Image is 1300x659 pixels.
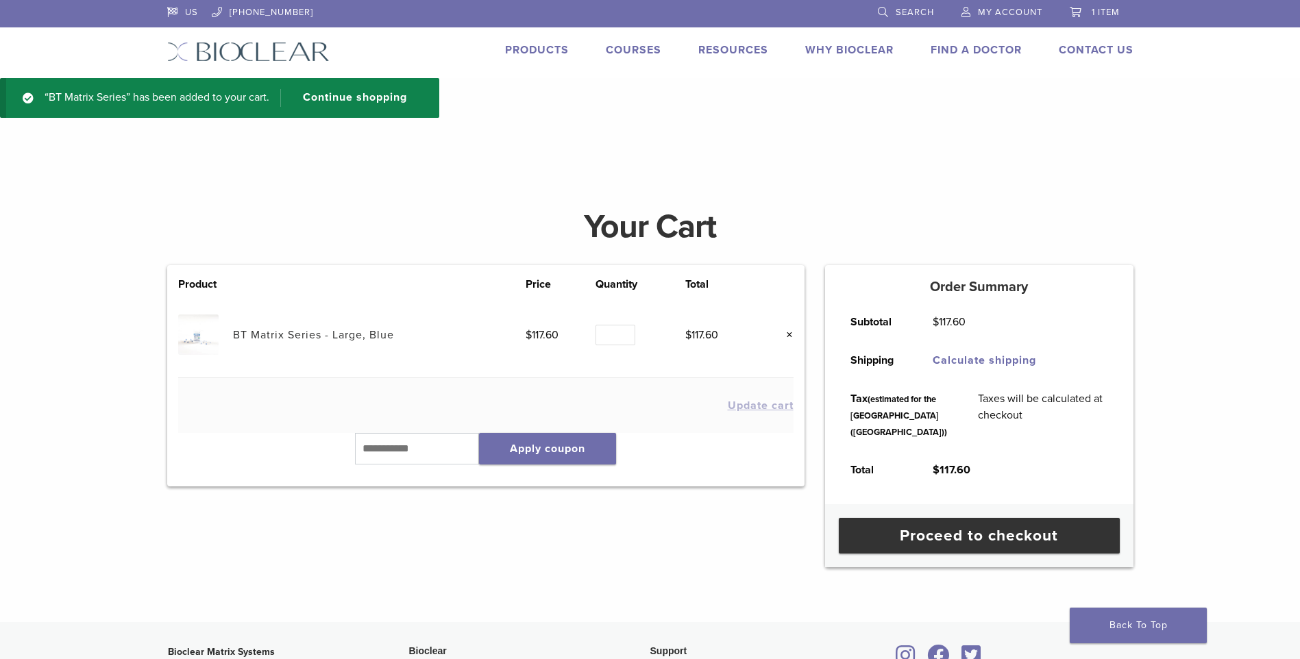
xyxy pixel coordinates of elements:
[933,315,939,329] span: $
[835,341,918,380] th: Shipping
[526,276,596,293] th: Price
[896,7,934,18] span: Search
[850,394,947,438] small: (estimated for the [GEOGRAPHIC_DATA] ([GEOGRAPHIC_DATA]))
[650,645,687,656] span: Support
[280,89,417,107] a: Continue shopping
[698,43,768,57] a: Resources
[526,328,532,342] span: $
[776,326,794,344] a: Remove this item
[825,279,1133,295] h5: Order Summary
[178,276,233,293] th: Product
[728,400,794,411] button: Update cart
[596,276,685,293] th: Quantity
[1059,43,1133,57] a: Contact Us
[978,7,1042,18] span: My Account
[839,518,1120,554] a: Proceed to checkout
[1092,7,1120,18] span: 1 item
[157,210,1144,243] h1: Your Cart
[933,463,940,477] span: $
[167,42,330,62] img: Bioclear
[963,380,1123,451] td: Taxes will be calculated at checkout
[233,328,394,342] a: BT Matrix Series - Large, Blue
[805,43,894,57] a: Why Bioclear
[479,433,616,464] button: Apply coupon
[526,328,559,342] bdi: 117.60
[685,276,756,293] th: Total
[409,645,447,656] span: Bioclear
[685,328,718,342] bdi: 117.60
[178,314,219,355] img: BT Matrix Series - Large, Blue
[505,43,569,57] a: Products
[931,43,1022,57] a: Find A Doctor
[685,328,691,342] span: $
[168,646,275,658] strong: Bioclear Matrix Systems
[933,315,966,329] bdi: 117.60
[933,353,1036,367] a: Calculate shipping
[835,380,963,451] th: Tax
[933,463,970,477] bdi: 117.60
[606,43,661,57] a: Courses
[835,303,918,341] th: Subtotal
[835,451,918,489] th: Total
[1070,608,1207,643] a: Back To Top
